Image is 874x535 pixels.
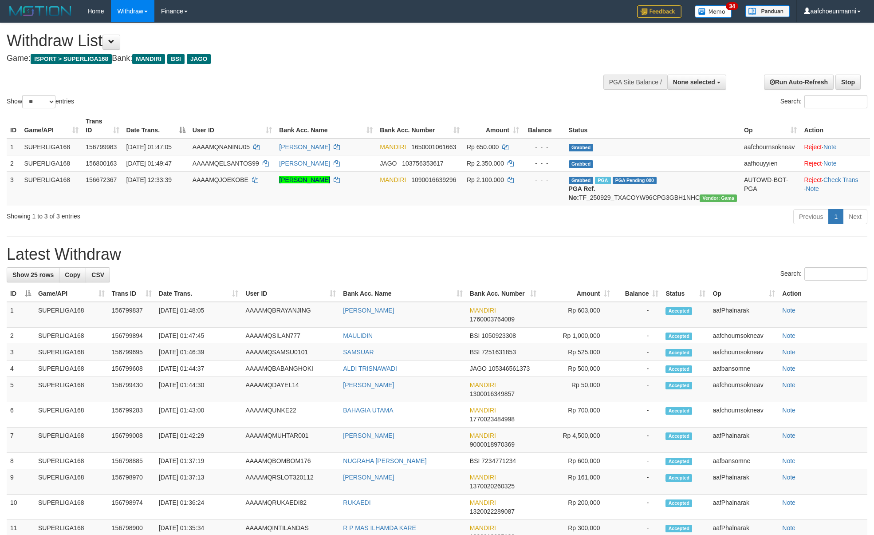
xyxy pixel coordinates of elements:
th: Game/API: activate to sort column ascending [35,285,108,302]
th: Action [779,285,867,302]
span: Copy 1770023484998 to clipboard [470,416,515,423]
span: MANDIRI [470,432,496,439]
td: SUPERLIGA168 [35,302,108,328]
a: [PERSON_NAME] [279,143,330,151]
div: - - - [526,159,562,168]
td: 156798970 [108,469,155,495]
input: Search: [804,95,867,108]
span: 156799983 [86,143,117,151]
td: 7 [7,428,35,453]
td: aafPhalnarak [709,495,779,520]
th: Amount: activate to sort column ascending [540,285,614,302]
label: Search: [780,95,867,108]
a: ALDI TRISNAWADI [343,365,397,372]
span: Accepted [665,307,692,315]
a: [PERSON_NAME] [279,176,330,183]
a: Note [823,160,837,167]
h1: Withdraw List [7,32,574,50]
td: - [614,402,662,428]
td: 3 [7,171,21,206]
td: [DATE] 01:48:05 [155,302,242,328]
span: Accepted [665,349,692,357]
td: Rp 1,000,000 [540,328,614,344]
th: Action [800,113,870,139]
th: Trans ID: activate to sort column ascending [82,113,122,139]
th: Trans ID: activate to sort column ascending [108,285,155,302]
a: Note [782,407,795,414]
td: aafbansomne [709,453,779,469]
select: Showentries [22,95,55,108]
a: Check Trans [823,176,858,183]
td: AAAAMQMUHTAR001 [242,428,339,453]
span: PGA Pending [613,177,657,184]
div: Showing 1 to 3 of 3 entries [7,208,358,221]
a: Note [782,332,795,339]
a: Run Auto-Refresh [764,75,834,90]
td: - [614,428,662,453]
span: Copy 105346561373 to clipboard [488,365,530,372]
label: Search: [780,267,867,281]
td: [DATE] 01:44:30 [155,377,242,402]
a: [PERSON_NAME] [343,474,394,481]
td: 4 [7,361,35,377]
td: SUPERLIGA168 [35,469,108,495]
td: 9 [7,469,35,495]
td: - [614,302,662,328]
span: MANDIRI [470,474,496,481]
a: MAULIDIN [343,332,373,339]
span: Copy 1090016639296 to clipboard [411,176,456,183]
td: 1 [7,139,21,155]
td: Rp 4,500,000 [540,428,614,453]
a: RUKAEDI [343,499,370,506]
img: Feedback.jpg [637,5,681,18]
span: Rp 2.350.000 [467,160,504,167]
span: JAGO [187,54,211,64]
td: 6 [7,402,35,428]
input: Search: [804,267,867,281]
span: JAGO [380,160,397,167]
td: aafchournsokneav [709,377,779,402]
span: MANDIRI [132,54,165,64]
td: - [614,495,662,520]
td: SUPERLIGA168 [35,495,108,520]
td: [DATE] 01:44:37 [155,361,242,377]
td: 156799695 [108,344,155,361]
span: Accepted [665,333,692,340]
a: Note [782,365,795,372]
td: 156798885 [108,453,155,469]
span: Grabbed [569,177,594,184]
span: 34 [726,2,738,10]
td: Rp 50,000 [540,377,614,402]
td: Rp 603,000 [540,302,614,328]
td: SUPERLIGA168 [35,344,108,361]
th: Status: activate to sort column ascending [662,285,709,302]
td: SUPERLIGA168 [35,453,108,469]
span: [DATE] 01:47:05 [126,143,172,151]
td: SUPERLIGA168 [35,428,108,453]
b: PGA Ref. No: [569,185,595,201]
span: Accepted [665,382,692,389]
a: Copy [59,267,86,282]
span: MANDIRI [470,407,496,414]
td: - [614,344,662,361]
td: AAAAMQSAMSU0101 [242,344,339,361]
span: BSI [470,349,480,356]
span: Marked by aafsengchandara [595,177,610,184]
th: User ID: activate to sort column ascending [189,113,276,139]
a: [PERSON_NAME] [343,307,394,314]
td: [DATE] 01:36:24 [155,495,242,520]
span: Copy 103756353617 to clipboard [402,160,443,167]
td: TF_250929_TXACOYW96CPG3GBH1NHC [565,171,740,206]
a: Note [782,474,795,481]
td: SUPERLIGA168 [21,139,83,155]
span: Accepted [665,525,692,532]
a: Reject [804,143,822,151]
span: MANDIRI [470,499,496,506]
span: MANDIRI [470,307,496,314]
td: 156799008 [108,428,155,453]
a: R P MAS ILHAMDA KARE [343,524,416,531]
span: Copy 1760003764089 to clipboard [470,316,515,323]
td: SUPERLIGA168 [21,155,83,171]
td: AAAAMQRSLOT320112 [242,469,339,495]
th: Bank Acc. Name: activate to sort column ascending [339,285,466,302]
